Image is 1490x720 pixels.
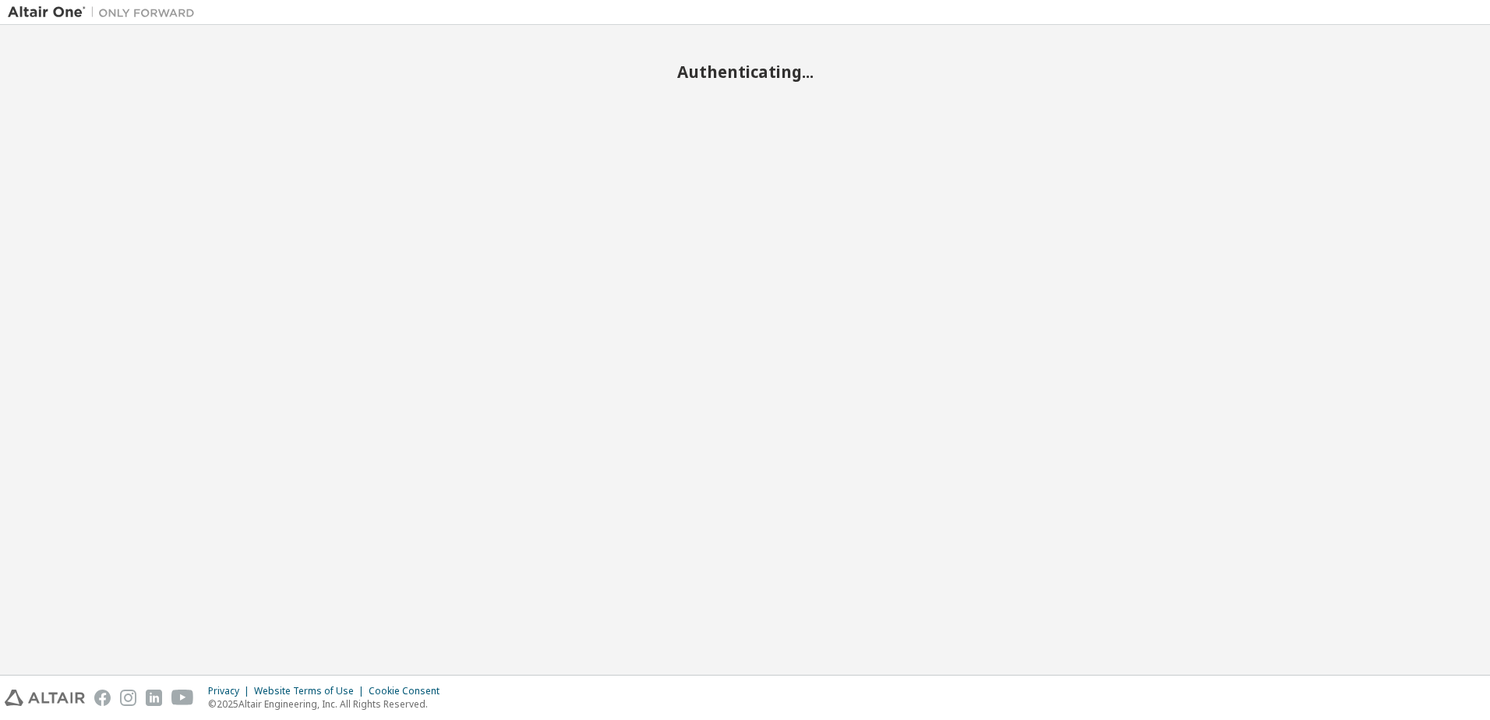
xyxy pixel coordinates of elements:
[120,690,136,706] img: instagram.svg
[208,685,254,697] div: Privacy
[8,5,203,20] img: Altair One
[369,685,449,697] div: Cookie Consent
[146,690,162,706] img: linkedin.svg
[94,690,111,706] img: facebook.svg
[208,697,449,711] p: © 2025 Altair Engineering, Inc. All Rights Reserved.
[171,690,194,706] img: youtube.svg
[254,685,369,697] div: Website Terms of Use
[5,690,85,706] img: altair_logo.svg
[8,62,1482,82] h2: Authenticating...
